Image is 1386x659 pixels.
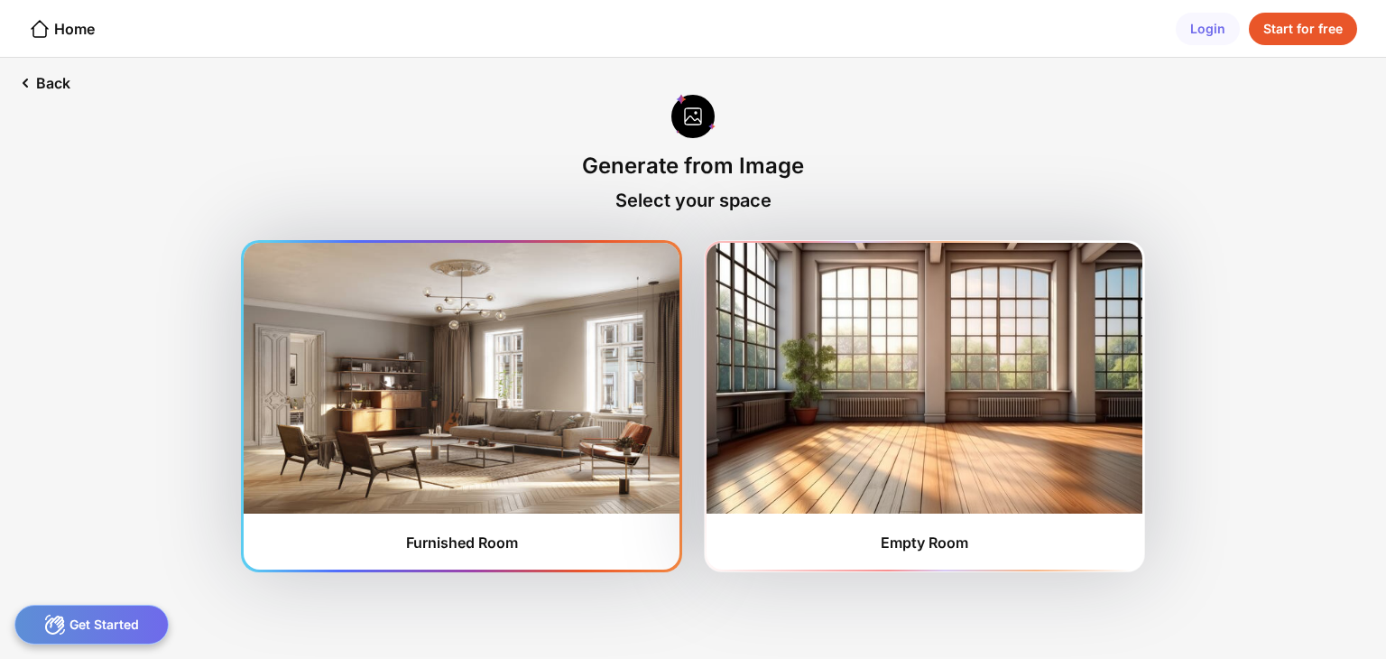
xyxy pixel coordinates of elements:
[1176,13,1240,45] div: Login
[1249,13,1357,45] div: Start for free
[29,18,95,40] div: Home
[881,534,968,552] div: Empty Room
[707,243,1142,514] img: furnishedRoom2.jpg
[615,190,772,211] div: Select your space
[14,605,169,645] div: Get Started
[582,153,804,179] div: Generate from Image
[406,534,518,552] div: Furnished Room
[244,243,679,514] img: furnishedRoom1.jpg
